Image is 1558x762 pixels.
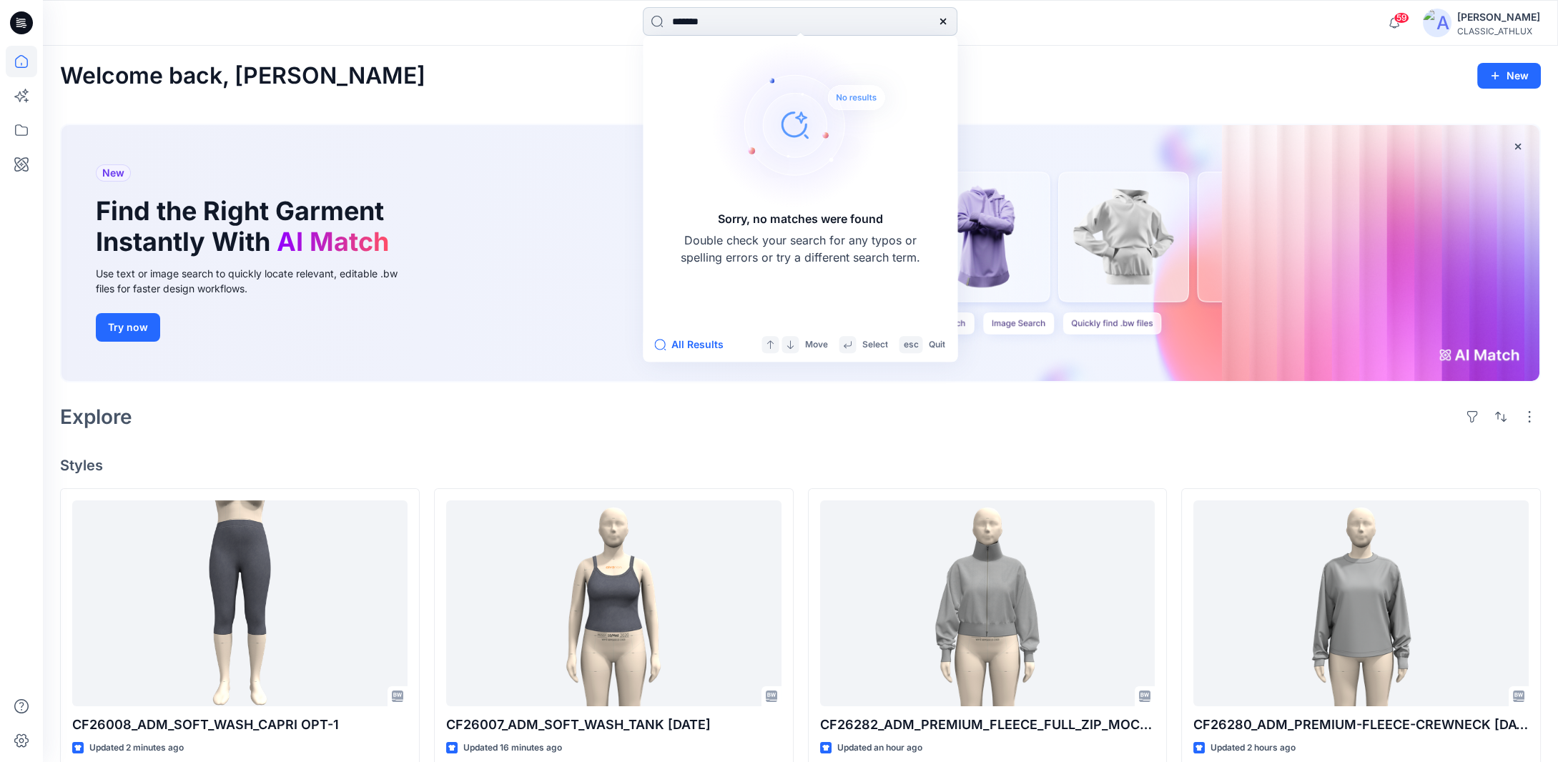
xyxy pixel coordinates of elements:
[820,715,1155,735] p: CF26282_ADM_PREMIUM_FLEECE_FULL_ZIP_MOCK_NECK [DATE]
[1457,9,1540,26] div: [PERSON_NAME]
[903,337,918,352] p: esc
[711,39,912,210] img: Sorry, no matches were found
[72,715,408,735] p: CF26008_ADM_SOFT_WASH_CAPRI OPT-1
[862,337,887,352] p: Select
[277,226,389,257] span: AI Match
[837,741,922,756] p: Updated an hour ago
[804,337,827,352] p: Move
[654,336,733,353] button: All Results
[718,210,882,227] h5: Sorry, no matches were found
[820,500,1155,706] a: CF26282_ADM_PREMIUM_FLEECE_FULL_ZIP_MOCK_NECK 11OCT25
[72,500,408,706] a: CF26008_ADM_SOFT_WASH_CAPRI OPT-1
[96,266,418,296] div: Use text or image search to quickly locate relevant, editable .bw files for faster design workflows.
[1394,12,1409,24] span: 59
[446,500,782,706] a: CF26007_ADM_SOFT_WASH_TANK 11OCT25
[1193,500,1529,706] a: CF26280_ADM_PREMIUM-FLEECE-CREWNECK 11OCT25
[1457,26,1540,36] div: CLASSIC_ATHLUX
[463,741,562,756] p: Updated 16 minutes ago
[96,196,396,257] h1: Find the Right Garment Instantly With
[446,715,782,735] p: CF26007_ADM_SOFT_WASH_TANK [DATE]
[60,405,132,428] h2: Explore
[60,457,1541,474] h4: Styles
[96,313,160,342] button: Try now
[89,741,184,756] p: Updated 2 minutes ago
[1477,63,1541,89] button: New
[1423,9,1451,37] img: avatar
[1193,715,1529,735] p: CF26280_ADM_PREMIUM-FLEECE-CREWNECK [DATE]
[928,337,945,352] p: Quit
[102,164,124,182] span: New
[60,63,425,89] h2: Welcome back, [PERSON_NAME]
[679,232,922,266] p: Double check your search for any typos or spelling errors or try a different search term.
[1211,741,1296,756] p: Updated 2 hours ago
